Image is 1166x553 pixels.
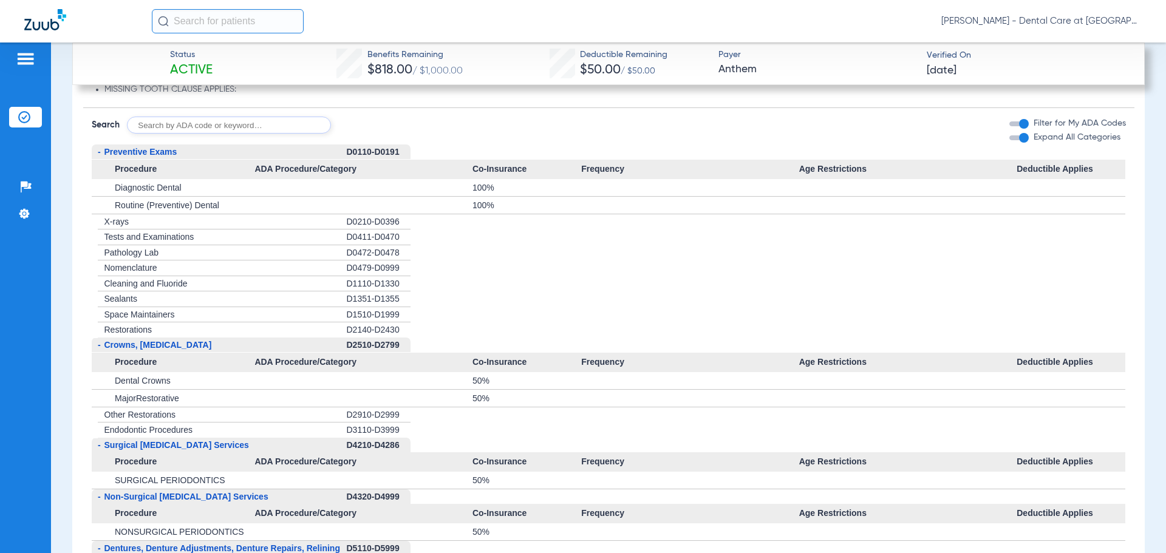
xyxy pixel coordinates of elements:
[799,353,1017,372] span: Age Restrictions
[580,49,667,61] span: Deductible Remaining
[472,160,581,179] span: Co-Insurance
[104,263,157,273] span: Nomenclature
[24,9,66,30] img: Zuub Logo
[412,66,463,76] span: / $1,000.00
[718,49,916,61] span: Payer
[98,440,101,450] span: -
[718,62,916,77] span: Anthem
[472,179,581,196] div: 100%
[104,294,137,304] span: Sealants
[254,504,472,523] span: ADA Procedure/Category
[472,504,581,523] span: Co-Insurance
[104,279,188,288] span: Cleaning and Fluoride
[799,160,1017,179] span: Age Restrictions
[115,183,182,192] span: Diagnostic Dental
[92,452,255,472] span: Procedure
[92,504,255,523] span: Procedure
[347,407,411,423] div: D2910-D2999
[92,353,255,372] span: Procedure
[927,63,956,78] span: [DATE]
[104,325,152,334] span: Restorations
[104,147,177,157] span: Preventive Exams
[104,84,1126,95] li: MISSING TOOTH CLAUSE APPLIES:
[799,504,1017,523] span: Age Restrictions
[1017,160,1125,179] span: Deductible Applies
[347,489,411,504] div: D4320-D4999
[115,393,179,403] span: MajorRestorative
[115,527,244,537] span: NONSURGICAL PERIODONTICS
[104,310,175,319] span: Space Maintainers
[104,340,212,350] span: Crowns, [MEDICAL_DATA]
[254,160,472,179] span: ADA Procedure/Category
[1017,504,1125,523] span: Deductible Applies
[98,147,101,157] span: -
[127,117,331,134] input: Search by ADA code or keyword…
[581,353,799,372] span: Frequency
[16,52,35,66] img: hamburger-icon
[621,67,655,75] span: / $50.00
[347,291,411,307] div: D1351-D1355
[472,197,581,214] div: 100%
[347,338,411,353] div: D2510-D2799
[158,16,169,27] img: Search Icon
[472,472,581,489] div: 50%
[104,492,268,501] span: Non-Surgical [MEDICAL_DATA] Services
[347,307,411,323] div: D1510-D1999
[104,425,193,435] span: Endodontic Procedures
[1034,133,1120,141] span: Expand All Categories
[581,504,799,523] span: Frequency
[92,119,120,131] span: Search
[254,452,472,472] span: ADA Procedure/Category
[472,353,581,372] span: Co-Insurance
[254,353,472,372] span: ADA Procedure/Category
[170,62,213,79] span: Active
[104,440,249,450] span: Surgical [MEDICAL_DATA] Services
[104,232,194,242] span: Tests and Examinations
[472,452,581,472] span: Co-Insurance
[941,15,1142,27] span: [PERSON_NAME] - Dental Care at [GEOGRAPHIC_DATA]
[580,64,621,76] span: $50.00
[1031,117,1126,130] label: Filter for My ADA Codes
[104,543,340,553] span: Dentures, Denture Adjustments, Denture Repairs, Relining
[1017,353,1125,372] span: Deductible Applies
[581,160,799,179] span: Frequency
[472,372,581,389] div: 50%
[347,214,411,230] div: D0210-D0396
[367,49,463,61] span: Benefits Remaining
[367,64,412,76] span: $818.00
[170,49,213,61] span: Status
[115,475,225,485] span: SURGICAL PERIODONTICS
[799,452,1017,472] span: Age Restrictions
[581,452,799,472] span: Frequency
[1017,452,1125,472] span: Deductible Applies
[347,229,411,245] div: D0411-D0470
[98,543,101,553] span: -
[98,340,101,350] span: -
[104,410,176,419] span: Other Restorations
[347,438,411,453] div: D4210-D4286
[92,160,255,179] span: Procedure
[347,144,411,160] div: D0110-D0191
[104,217,129,226] span: X-rays
[152,9,304,33] input: Search for patients
[104,248,159,257] span: Pathology Lab
[347,260,411,276] div: D0479-D0999
[347,422,411,438] div: D3110-D3999
[472,390,581,407] div: 50%
[347,322,411,338] div: D2140-D2430
[347,245,411,261] div: D0472-D0478
[98,492,101,501] span: -
[927,49,1125,62] span: Verified On
[115,376,171,385] span: Dental Crowns
[472,523,581,540] div: 50%
[115,200,219,210] span: Routine (Preventive) Dental
[347,276,411,292] div: D1110-D1330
